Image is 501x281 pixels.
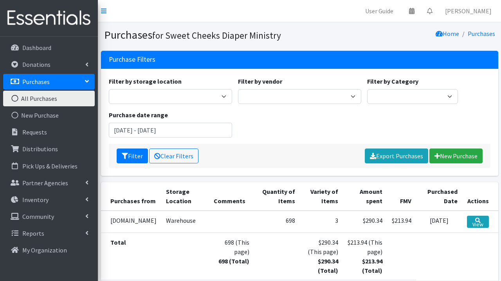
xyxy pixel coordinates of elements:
a: Clear Filters [149,149,198,163]
td: Warehouse [161,211,209,233]
p: Dashboard [22,44,51,52]
a: Purchases [468,30,495,38]
a: New Purchase [429,149,483,163]
a: View [467,216,489,228]
a: Community [3,209,95,224]
p: Donations [22,61,50,68]
a: Pick Ups & Deliveries [3,158,95,174]
td: $290.34 (This page) [300,233,343,280]
a: New Purchase [3,107,95,123]
label: Purchase date range [109,110,168,120]
th: Quantity of Items [254,182,299,211]
th: Comments [209,182,254,211]
a: Donations [3,57,95,72]
td: [DOMAIN_NAME] [101,211,161,233]
td: $213.94 [387,211,416,233]
td: 698 (This page) [209,233,254,280]
td: [DATE] [416,211,462,233]
a: [PERSON_NAME] [439,3,498,19]
th: Actions [462,182,498,211]
p: My Organization [22,246,67,254]
th: Purchased Date [416,182,462,211]
label: Filter by Category [367,77,418,86]
a: Requests [3,124,95,140]
a: Reports [3,226,95,241]
h1: Purchases [104,28,297,42]
label: Filter by vendor [238,77,282,86]
label: Filter by storage location [109,77,182,86]
strong: Total [110,238,126,246]
p: Partner Agencies [22,179,68,187]
td: $213.94 (This page) [343,233,387,280]
a: Export Purchases [365,149,428,163]
p: Distributions [22,145,58,153]
p: Community [22,213,54,220]
img: HumanEssentials [3,5,95,31]
th: Variety of Items [300,182,343,211]
a: My Organization [3,242,95,258]
p: Purchases [22,78,50,86]
p: Inventory [22,196,49,204]
a: Distributions [3,141,95,157]
a: Purchases [3,74,95,89]
a: Home [436,30,459,38]
th: Amount spent [343,182,387,211]
th: FMV [387,182,416,211]
a: User Guide [359,3,400,19]
h3: Purchase Filters [109,55,155,64]
button: Filter [117,149,148,163]
input: January 1, 2011 - December 31, 2011 [109,123,232,138]
th: Purchases from [101,182,161,211]
td: 698 [254,211,299,233]
small: for Sweet Cheeks Diaper Ministry [152,30,281,41]
strong: $290.34 (Total) [318,257,338,274]
td: 3 [300,211,343,233]
p: Requests [22,128,47,136]
a: All Purchases [3,91,95,106]
a: Dashboard [3,40,95,55]
th: Storage Location [161,182,209,211]
a: Inventory [3,192,95,208]
strong: 698 (Total) [218,257,249,265]
p: Pick Ups & Deliveries [22,162,77,170]
a: Partner Agencies [3,175,95,191]
strong: $213.94 (Total) [362,257,382,274]
p: Reports [22,229,44,237]
td: $290.34 [343,211,387,233]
